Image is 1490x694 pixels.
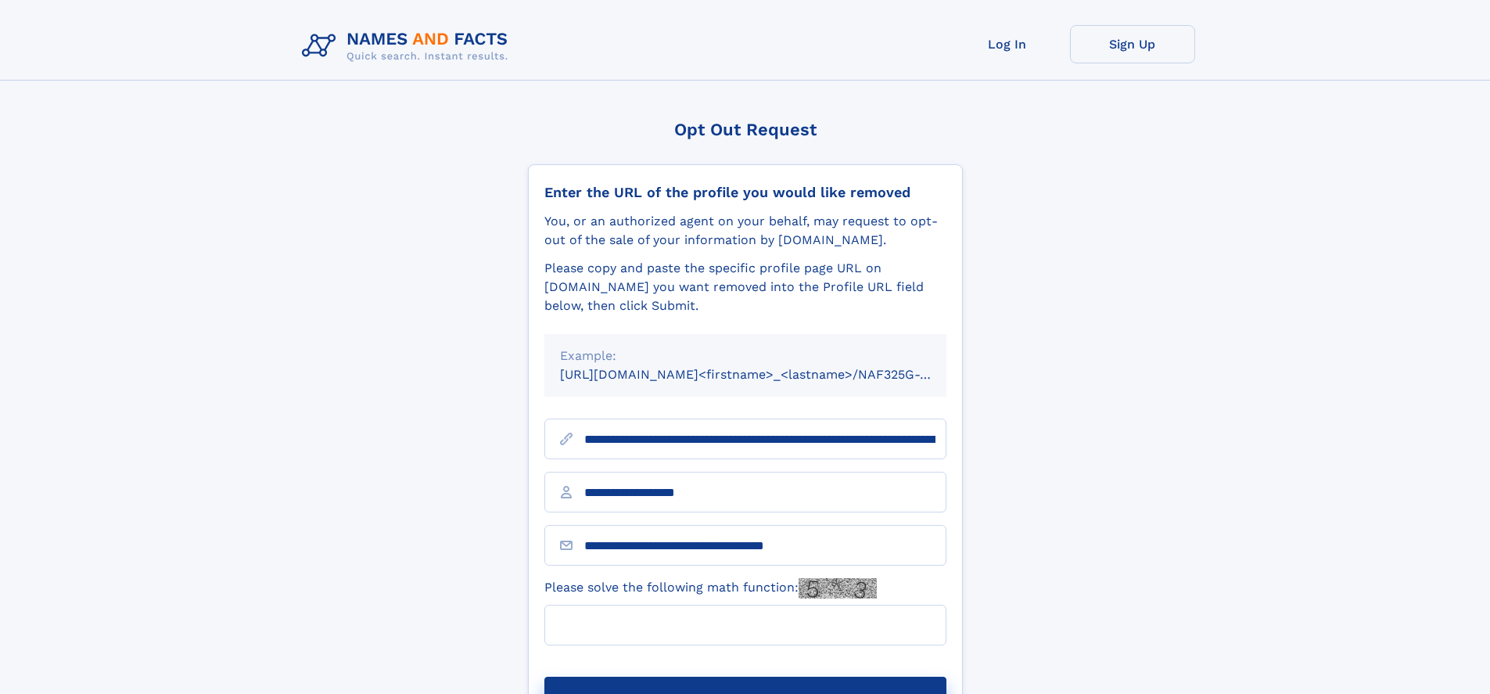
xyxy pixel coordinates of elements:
[528,120,963,139] div: Opt Out Request
[560,367,976,382] small: [URL][DOMAIN_NAME]<firstname>_<lastname>/NAF325G-xxxxxxxx
[296,25,521,67] img: Logo Names and Facts
[560,347,931,365] div: Example:
[544,578,877,599] label: Please solve the following math function:
[544,184,946,201] div: Enter the URL of the profile you would like removed
[544,212,946,250] div: You, or an authorized agent on your behalf, may request to opt-out of the sale of your informatio...
[945,25,1070,63] a: Log In
[1070,25,1195,63] a: Sign Up
[544,259,946,315] div: Please copy and paste the specific profile page URL on [DOMAIN_NAME] you want removed into the Pr...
